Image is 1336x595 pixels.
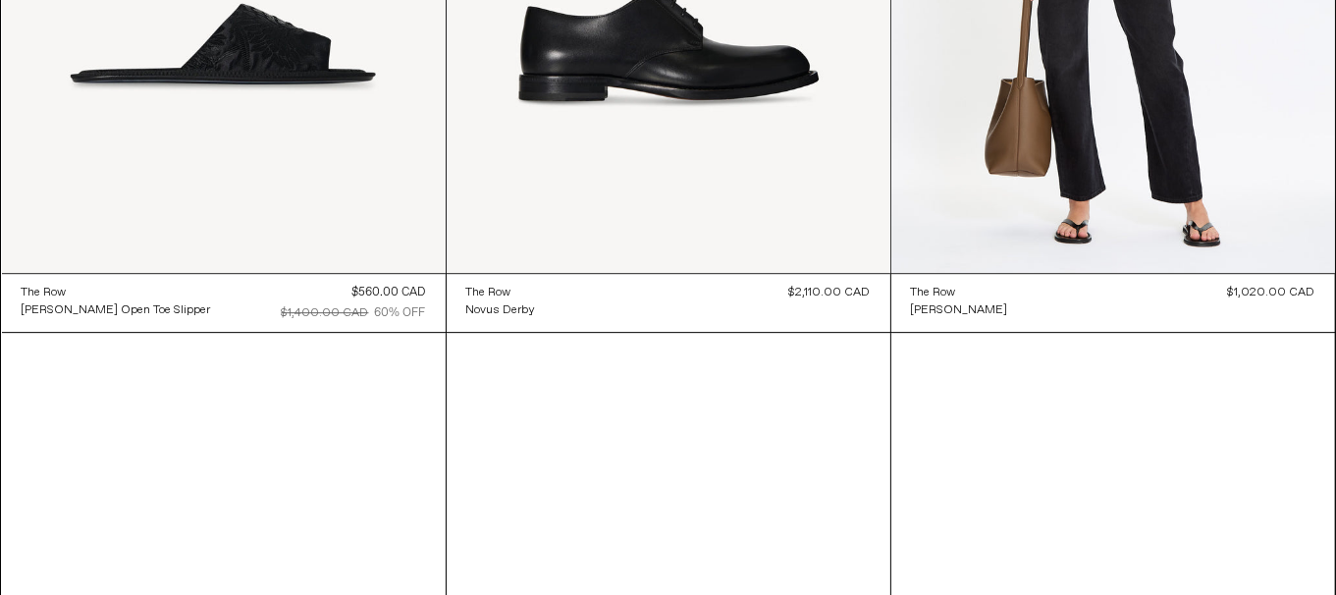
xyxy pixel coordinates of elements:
a: [PERSON_NAME] [911,301,1008,319]
div: The Row [911,285,956,301]
div: [PERSON_NAME] Open Toe Slipper [22,302,211,319]
div: $560.00 CAD [352,284,426,301]
div: [PERSON_NAME] [911,302,1008,319]
div: $1,400.00 CAD [282,304,369,322]
a: The Row [911,284,1008,301]
div: $1,020.00 CAD [1228,284,1315,301]
a: The Row [466,284,536,301]
div: The Row [22,285,67,301]
div: 60% OFF [375,304,426,322]
div: The Row [466,285,511,301]
a: Novus Derby [466,301,536,319]
a: [PERSON_NAME] Open Toe Slipper [22,301,211,319]
div: Novus Derby [466,302,536,319]
div: $2,110.00 CAD [789,284,871,301]
a: The Row [22,284,211,301]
